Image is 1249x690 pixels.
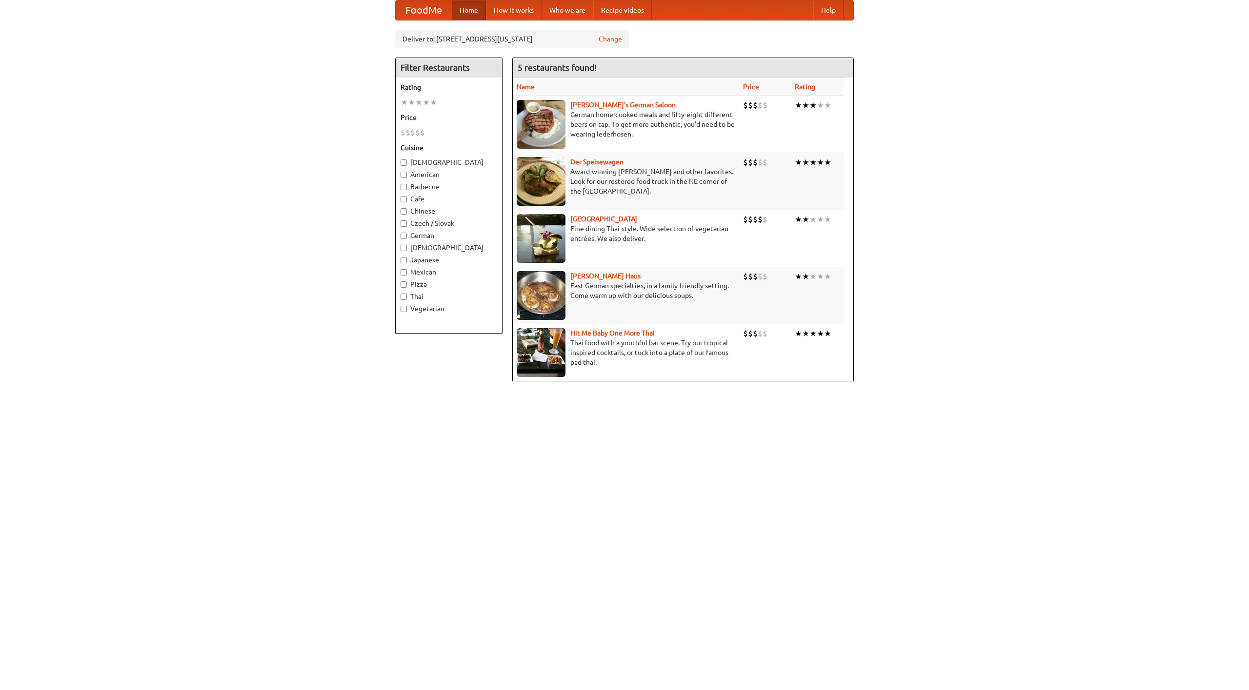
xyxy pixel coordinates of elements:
input: [DEMOGRAPHIC_DATA] [401,245,407,251]
li: ★ [802,271,809,282]
li: ★ [809,157,817,168]
p: East German specialties, in a family-friendly setting. Come warm up with our delicious soups. [517,281,735,300]
li: $ [743,271,748,282]
li: $ [753,271,758,282]
img: babythai.jpg [517,328,565,377]
li: $ [763,100,767,111]
h5: Price [401,113,497,122]
ng-pluralize: 5 restaurants found! [518,63,597,72]
li: $ [743,214,748,225]
li: ★ [408,97,415,108]
h4: Filter Restaurants [396,58,502,78]
a: Rating [795,83,815,91]
a: Name [517,83,535,91]
li: ★ [824,214,831,225]
a: FoodMe [396,0,452,20]
a: [GEOGRAPHIC_DATA] [570,215,637,223]
li: ★ [795,214,802,225]
li: ★ [809,100,817,111]
a: Recipe videos [593,0,652,20]
input: Cafe [401,196,407,202]
p: Fine dining Thai-style. Wide selection of vegetarian entrées. We also deliver. [517,224,735,243]
li: $ [758,214,763,225]
li: $ [748,271,753,282]
input: Vegetarian [401,306,407,312]
h5: Rating [401,82,497,92]
img: satay.jpg [517,214,565,263]
li: ★ [802,157,809,168]
input: Thai [401,294,407,300]
li: $ [420,127,425,138]
li: ★ [415,97,423,108]
li: ★ [817,214,824,225]
li: $ [758,157,763,168]
li: ★ [802,328,809,339]
a: Help [813,0,844,20]
a: Who we are [542,0,593,20]
li: ★ [817,100,824,111]
li: ★ [802,100,809,111]
li: ★ [795,328,802,339]
li: $ [758,271,763,282]
li: ★ [824,157,831,168]
li: $ [763,271,767,282]
a: [PERSON_NAME] Haus [570,272,641,280]
label: Barbecue [401,182,497,192]
li: $ [753,100,758,111]
li: $ [743,328,748,339]
img: kohlhaus.jpg [517,271,565,320]
a: [PERSON_NAME]'s German Saloon [570,101,676,109]
li: ★ [802,214,809,225]
li: $ [763,328,767,339]
a: Price [743,83,759,91]
li: ★ [824,100,831,111]
li: $ [753,157,758,168]
li: $ [753,214,758,225]
li: ★ [809,328,817,339]
label: Vegetarian [401,304,497,314]
li: $ [758,328,763,339]
li: ★ [401,97,408,108]
input: Mexican [401,269,407,276]
a: How it works [486,0,542,20]
li: ★ [817,328,824,339]
label: German [401,231,497,240]
li: $ [743,100,748,111]
img: esthers.jpg [517,100,565,149]
a: Change [599,34,622,44]
label: [DEMOGRAPHIC_DATA] [401,243,497,253]
label: Cafe [401,194,497,204]
a: Der Speisewagen [570,158,624,166]
p: Thai food with a youthful bar scene. Try our tropical inspired cocktails, or tuck into a plate of... [517,338,735,367]
li: $ [763,214,767,225]
label: Chinese [401,206,497,216]
img: speisewagen.jpg [517,157,565,206]
label: Czech / Slovak [401,218,497,228]
li: $ [401,127,405,138]
li: ★ [423,97,430,108]
input: [DEMOGRAPHIC_DATA] [401,159,407,166]
li: $ [748,214,753,225]
li: $ [758,100,763,111]
li: ★ [809,214,817,225]
p: Award-winning [PERSON_NAME] and other favorites. Look for our restored food truck in the NE corne... [517,167,735,196]
li: $ [753,328,758,339]
label: Pizza [401,279,497,289]
li: $ [415,127,420,138]
p: German home-cooked meals and fifty-eight different beers on tap. To get more authentic, you'd nee... [517,110,735,139]
li: ★ [817,157,824,168]
input: Japanese [401,257,407,263]
li: $ [410,127,415,138]
h5: Cuisine [401,143,497,153]
a: Hit Me Baby One More Thai [570,329,655,337]
label: [DEMOGRAPHIC_DATA] [401,158,497,167]
label: Mexican [401,267,497,277]
li: $ [748,157,753,168]
input: Czech / Slovak [401,220,407,227]
label: American [401,170,497,179]
li: ★ [795,271,802,282]
li: $ [748,328,753,339]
